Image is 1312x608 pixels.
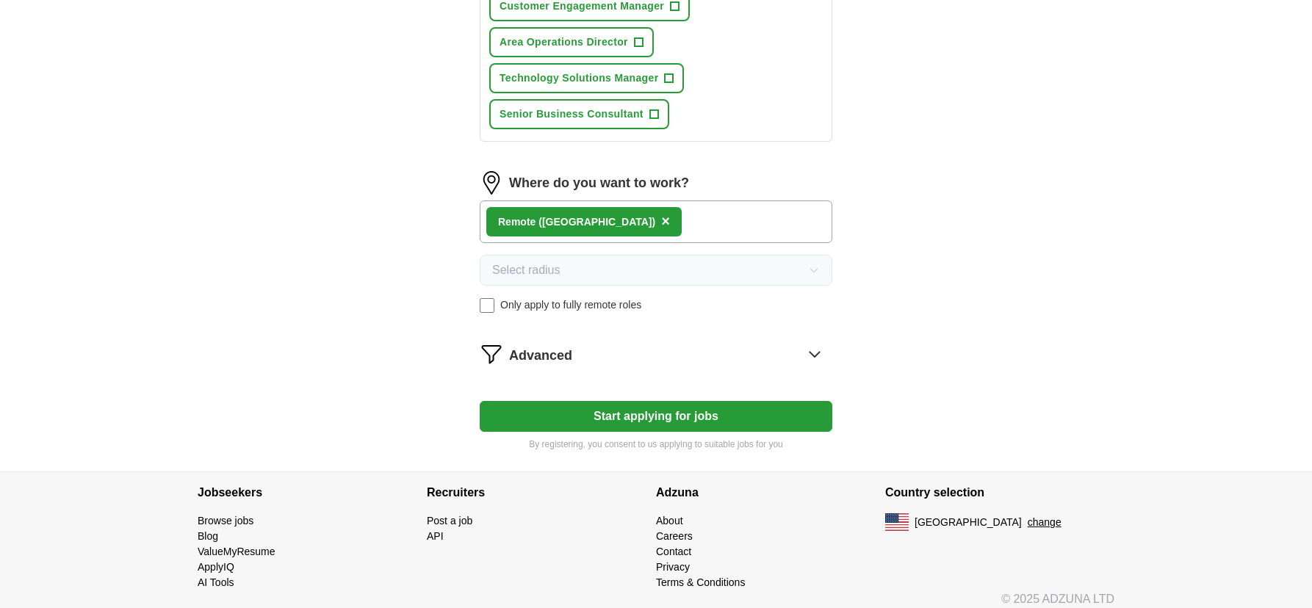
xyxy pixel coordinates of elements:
a: Careers [656,530,693,542]
a: Terms & Conditions [656,576,745,588]
h4: Country selection [885,472,1114,513]
a: Contact [656,546,691,557]
img: US flag [885,513,909,531]
span: Select radius [492,261,561,279]
img: location.png [480,171,503,195]
button: Select radius [480,255,832,286]
a: AI Tools [198,576,234,588]
div: Remote ([GEOGRAPHIC_DATA]) [498,214,655,230]
a: Blog [198,530,218,542]
span: [GEOGRAPHIC_DATA] [915,515,1022,530]
button: × [661,211,670,233]
label: Where do you want to work? [509,173,689,193]
span: Area Operations Director [500,35,628,50]
a: Browse jobs [198,515,253,526]
span: Advanced [509,346,572,366]
a: About [656,515,683,526]
p: By registering, you consent to us applying to suitable jobs for you [480,438,832,451]
span: Senior Business Consultant [500,106,644,122]
input: Only apply to fully remote roles [480,298,494,313]
a: API [427,530,444,542]
button: Senior Business Consultant [489,99,669,129]
a: ApplyIQ [198,561,234,573]
span: Technology Solutions Manager [500,70,658,86]
img: filter [480,342,503,366]
span: × [661,213,670,229]
a: Post a job [427,515,472,526]
button: Area Operations Director [489,27,654,57]
button: Technology Solutions Manager [489,63,684,93]
button: change [1028,515,1062,530]
span: Only apply to fully remote roles [500,297,641,313]
a: ValueMyResume [198,546,275,557]
button: Start applying for jobs [480,401,832,432]
a: Privacy [656,561,690,573]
